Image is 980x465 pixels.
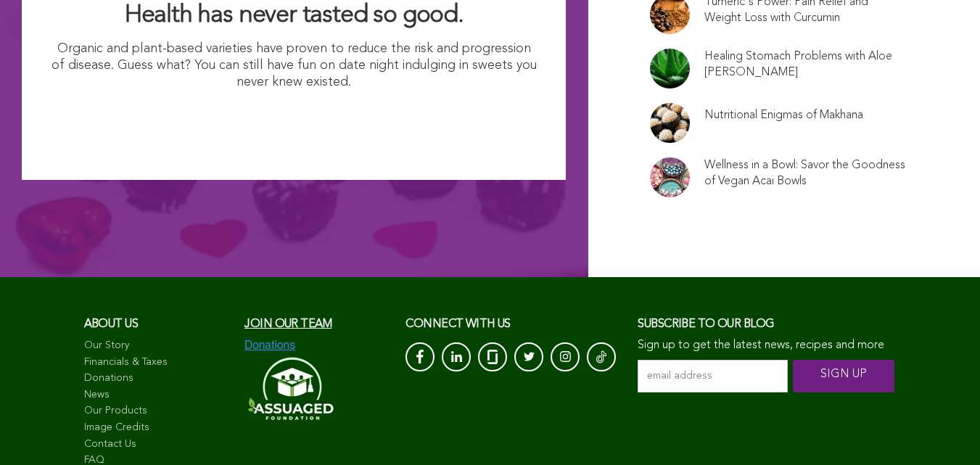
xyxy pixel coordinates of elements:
a: Healing Stomach Problems with Aloe [PERSON_NAME] [704,49,906,81]
a: Nutritional Enigmas of Makhana [704,107,863,123]
input: SIGN UP [793,360,894,392]
img: Donations [244,339,295,352]
a: News [84,388,231,403]
p: Sign up to get the latest news, recipes and more [638,339,896,353]
a: Our Story [84,339,231,353]
img: Tik-Tok-Icon [596,350,606,364]
h3: Subscribe to our blog [638,313,896,335]
p: Organic and plant-based varieties have proven to reduce the risk and progression of disease. Gues... [51,41,537,91]
a: Donations [84,371,231,386]
a: Financials & Taxes [84,355,231,370]
iframe: Chat Widget [907,395,980,465]
img: I Want Organic Shopping For Less [152,99,437,151]
img: Assuaged-Foundation-Logo-White [244,353,334,424]
a: Contact Us [84,437,231,452]
a: Our Products [84,404,231,419]
input: email address [638,360,788,392]
img: glassdoor_White [487,350,498,364]
span: About us [84,318,139,330]
a: Image Credits [84,421,231,435]
a: Join our team [244,318,332,330]
span: CONNECT with us [405,318,511,330]
a: Wellness in a Bowl: Savor the Goodness of Vegan Acai Bowls [704,157,906,189]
